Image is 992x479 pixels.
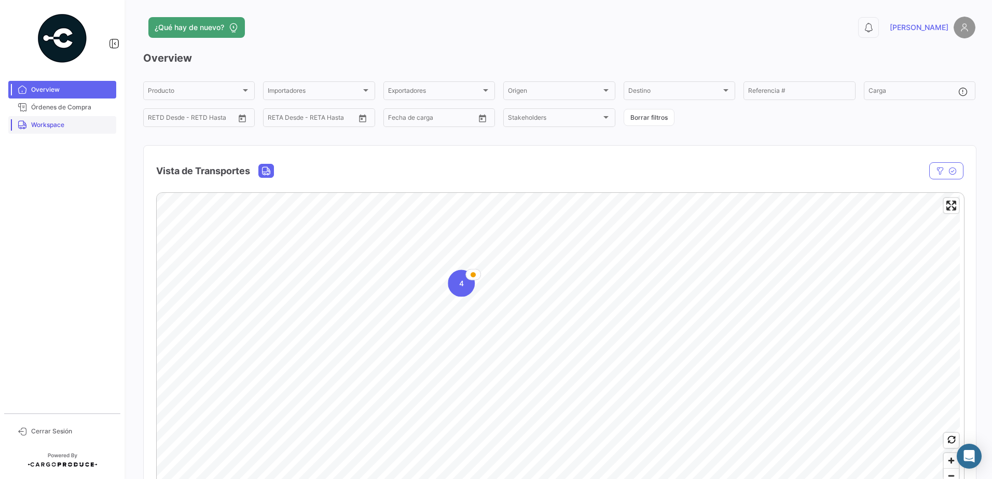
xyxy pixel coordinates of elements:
[448,270,475,297] div: Map marker
[8,116,116,134] a: Workspace
[148,116,167,123] input: Desde
[459,278,464,288] span: 4
[259,164,273,177] button: Land
[414,116,456,123] input: Hasta
[143,51,975,65] h3: Overview
[624,109,674,126] button: Borrar filtros
[957,444,982,469] div: Abrir Intercom Messenger
[508,116,601,123] span: Stakeholders
[31,103,112,112] span: Órdenes de Compra
[155,22,224,33] span: ¿Qué hay de nuevo?
[174,116,215,123] input: Hasta
[268,116,286,123] input: Desde
[148,17,245,38] button: ¿Qué hay de nuevo?
[8,81,116,98] a: Overview
[31,427,112,436] span: Cerrar Sesión
[148,89,241,96] span: Producto
[294,116,335,123] input: Hasta
[388,89,481,96] span: Exportadores
[475,110,490,126] button: Open calendar
[628,89,721,96] span: Destino
[235,110,250,126] button: Open calendar
[388,116,407,123] input: Desde
[268,89,361,96] span: Importadores
[954,17,975,38] img: placeholder-user.png
[156,164,250,178] h4: Vista de Transportes
[355,110,370,126] button: Open calendar
[31,120,112,130] span: Workspace
[890,22,948,33] span: [PERSON_NAME]
[36,12,88,64] img: powered-by.png
[944,198,959,213] button: Enter fullscreen
[508,89,601,96] span: Origen
[944,453,959,468] button: Zoom in
[31,85,112,94] span: Overview
[8,98,116,116] a: Órdenes de Compra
